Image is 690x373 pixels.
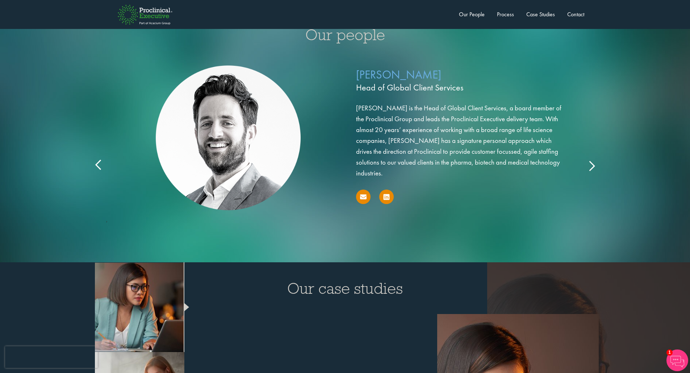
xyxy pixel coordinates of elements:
span: Head of Global Client Services [356,81,568,94]
a: Case Studies [526,10,555,18]
img: Chatbot [666,349,688,371]
iframe: reCAPTCHA [5,346,98,368]
p: [PERSON_NAME] is the Head of Global Client Services, a board member of the Proclinical Group and ... [356,103,568,179]
p: [PERSON_NAME] [356,67,568,96]
span: 1 [666,349,673,356]
a: Our People [459,10,485,18]
div: , [92,54,599,246]
a: Process [497,10,514,18]
img: Neil WInn [156,65,301,210]
a: Contact [567,10,584,18]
